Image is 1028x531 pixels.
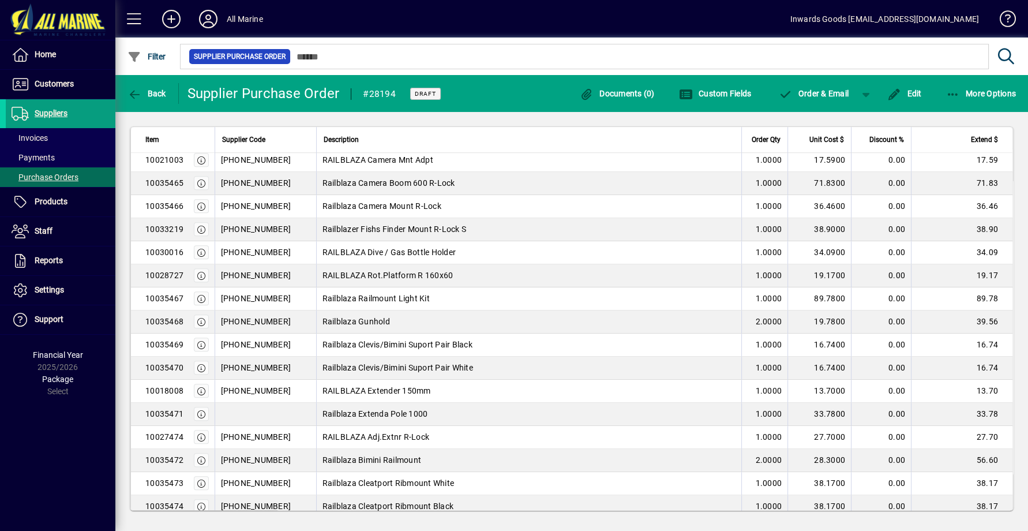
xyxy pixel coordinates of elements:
[215,357,316,380] td: [PHONE_NUMBER]
[911,495,1012,518] td: 38.17
[145,316,183,327] div: 10035468
[6,70,115,99] a: Customers
[322,223,467,235] span: Railblazer Fishs Finder Mount R-Lock S
[145,431,183,443] div: 10027474
[946,89,1016,98] span: More Options
[851,172,911,195] td: 0.00
[911,218,1012,241] td: 38.90
[6,276,115,305] a: Settings
[215,449,316,472] td: [PHONE_NUMBER]
[741,264,787,287] td: 1.0000
[35,285,64,294] span: Settings
[12,153,55,162] span: Payments
[322,477,455,489] span: Railblaza Cleatport Ribmount White
[215,264,316,287] td: [PHONE_NUMBER]
[145,500,183,512] div: 10035474
[215,218,316,241] td: [PHONE_NUMBER]
[145,477,183,489] div: 10035473
[679,89,752,98] span: Custom Fields
[741,218,787,241] td: 1.0000
[851,287,911,311] td: 0.00
[911,149,1012,172] td: 17.59
[851,334,911,357] td: 0.00
[227,10,263,28] div: All Marine
[887,89,922,98] span: Edit
[215,149,316,172] td: [PHONE_NUMBER]
[741,403,787,426] td: 1.0000
[911,264,1012,287] td: 19.17
[12,173,78,182] span: Purchase Orders
[741,311,787,334] td: 2.0000
[322,200,441,212] span: Railblaza Camera Mount R-Lock
[6,246,115,275] a: Reports
[991,2,1014,40] a: Knowledge Base
[145,270,183,281] div: 10028727
[911,472,1012,495] td: 38.17
[971,133,998,146] span: Extend $
[187,84,340,103] div: Supplier Purchase Order
[322,316,390,327] span: Railblaza Gunhold
[145,200,183,212] div: 10035466
[35,315,63,324] span: Support
[741,357,787,380] td: 1.0000
[322,500,454,512] span: Railblaza Cleatport Ribmount Black
[911,311,1012,334] td: 39.56
[33,350,83,360] span: Financial Year
[415,90,436,98] span: Draft
[787,241,851,264] td: 34.0900
[35,50,56,59] span: Home
[851,149,911,172] td: 0.00
[363,85,396,103] div: #28194
[851,472,911,495] td: 0.00
[787,449,851,472] td: 28.3000
[322,177,455,189] span: Railblaza Camera Boom 600 R-Lock
[6,217,115,246] a: Staff
[741,426,787,449] td: 1.0000
[741,287,787,311] td: 1.0000
[6,128,115,148] a: Invoices
[577,83,658,104] button: Documents (0)
[322,293,430,304] span: Railblaza Railmount Light Kit
[115,83,179,104] app-page-header-button: Back
[35,79,74,88] span: Customers
[145,223,183,235] div: 10033219
[911,172,1012,195] td: 71.83
[851,403,911,426] td: 0.00
[741,495,787,518] td: 1.0000
[215,380,316,403] td: [PHONE_NUMBER]
[322,408,428,420] span: Railblaza Extenda Pole 1000
[851,311,911,334] td: 0.00
[215,287,316,311] td: [PHONE_NUMBER]
[145,339,183,350] div: 10035469
[127,52,166,61] span: Filter
[787,403,851,426] td: 33.7800
[322,339,472,350] span: Railblaza Clevis/Bimini Suport Pair Black
[35,197,67,206] span: Products
[790,10,979,28] div: Inwards Goods [EMAIL_ADDRESS][DOMAIN_NAME]
[145,246,183,258] div: 10030016
[787,195,851,218] td: 36.4600
[787,149,851,172] td: 17.5900
[6,188,115,216] a: Products
[809,133,844,146] span: Unit Cost $
[145,293,183,304] div: 10035467
[35,256,63,265] span: Reports
[851,241,911,264] td: 0.00
[851,218,911,241] td: 0.00
[322,385,431,397] span: RAILBLAZA Extender 150mm
[911,357,1012,380] td: 16.74
[35,226,52,235] span: Staff
[851,195,911,218] td: 0.00
[215,195,316,218] td: [PHONE_NUMBER]
[215,426,316,449] td: [PHONE_NUMBER]
[580,89,655,98] span: Documents (0)
[787,287,851,311] td: 89.7800
[911,426,1012,449] td: 27.70
[851,426,911,449] td: 0.00
[787,334,851,357] td: 16.7400
[145,385,183,397] div: 10018008
[125,83,169,104] button: Back
[6,305,115,334] a: Support
[911,241,1012,264] td: 34.09
[215,311,316,334] td: [PHONE_NUMBER]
